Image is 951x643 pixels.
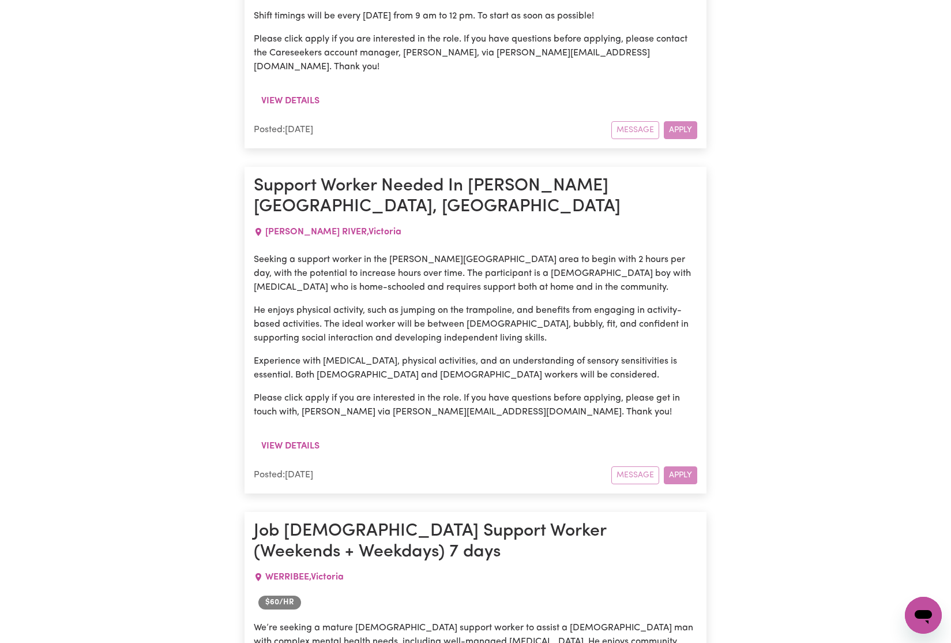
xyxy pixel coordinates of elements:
[254,253,697,294] p: Seeking a support worker in the [PERSON_NAME][GEOGRAPHIC_DATA] area to begin with 2 hours per day...
[254,123,611,137] div: Posted: [DATE]
[258,596,301,610] span: Job rate per hour
[254,354,697,382] p: Experience with [MEDICAL_DATA], physical activities, and an understanding of sensory sensitivitie...
[254,435,327,457] button: View details
[254,176,697,218] h1: Support Worker Needed In [PERSON_NAME][GEOGRAPHIC_DATA], [GEOGRAPHIC_DATA]
[254,32,697,74] p: Please click apply if you are interested in the role. If you have questions before applying, plea...
[254,521,697,563] h1: Job [DEMOGRAPHIC_DATA] Support Worker (Weekends + Weekdays) 7 days
[265,227,401,237] span: [PERSON_NAME] RIVER , Victoria
[254,9,697,23] p: Shift timings will be every [DATE] from 9 am to 12 pm. To start as soon as possible!
[254,468,611,482] div: Posted: [DATE]
[265,573,344,582] span: WERRIBEE , Victoria
[254,304,697,345] p: He enjoys physical activity, such as jumping on the trampoline, and benefits from engaging in act...
[254,391,697,419] p: Please click apply if you are interested in the role. If you have questions before applying, plea...
[254,90,327,112] button: View details
[905,597,942,634] iframe: Button to launch messaging window, conversation in progress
